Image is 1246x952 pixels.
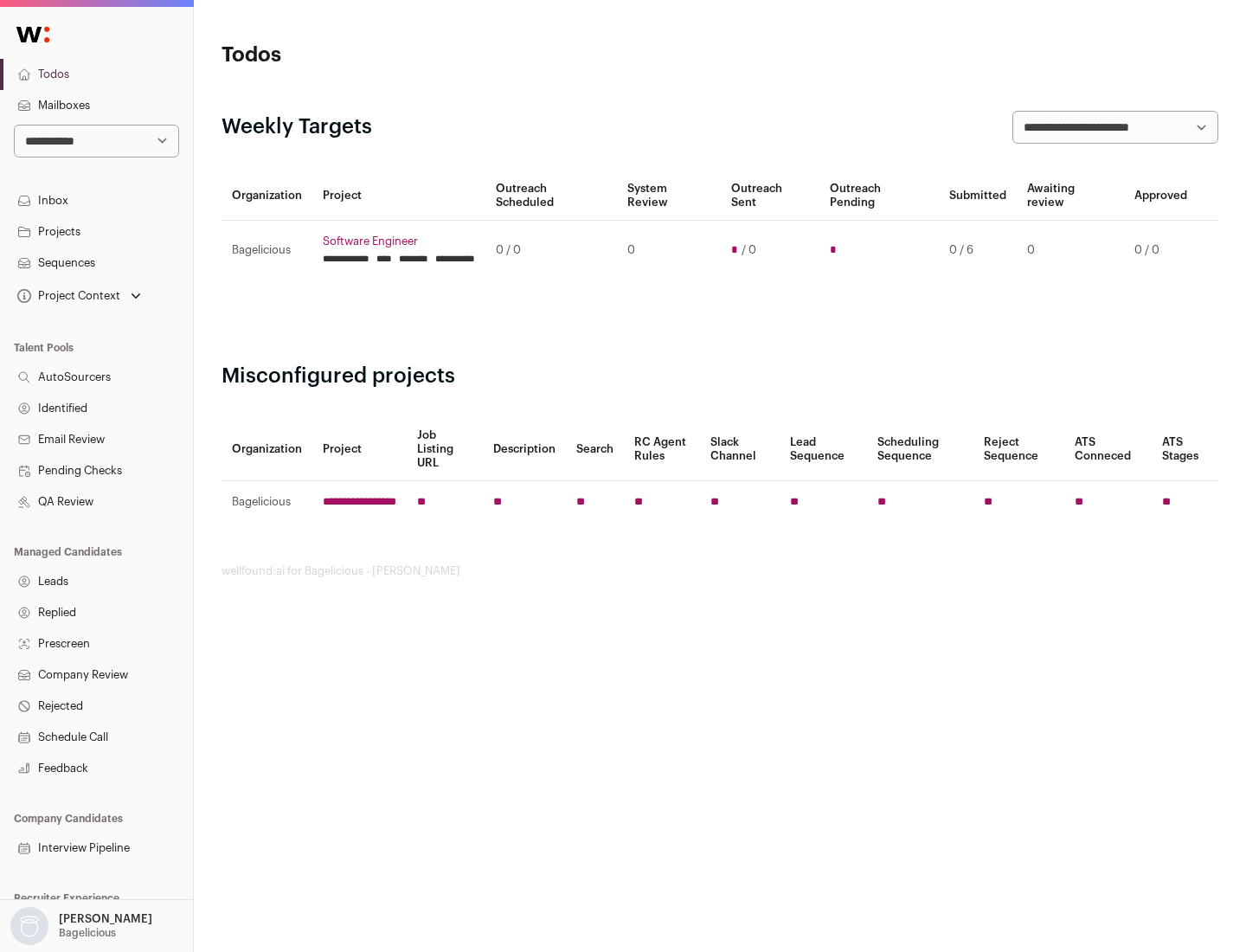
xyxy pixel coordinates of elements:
[939,221,1017,280] td: 0 / 6
[819,171,938,221] th: Outreach Pending
[10,907,48,945] img: nopic.png
[973,418,1065,481] th: Reject Sequence
[222,113,372,141] h2: Weekly Targets
[483,418,566,481] th: Description
[485,171,617,221] th: Outreach Scheduled
[222,221,312,280] td: Bagelicious
[59,926,116,940] p: Bagelicious
[222,171,312,221] th: Organization
[7,907,156,945] button: Open dropdown
[323,235,475,248] a: Software Engineer
[222,418,312,481] th: Organization
[222,42,554,69] h1: Todos
[222,363,1218,390] h2: Misconfigured projects
[939,171,1017,221] th: Submitted
[407,418,483,481] th: Job Listing URL
[1017,171,1124,221] th: Awaiting review
[566,418,624,481] th: Search
[1124,171,1198,221] th: Approved
[1064,418,1151,481] th: ATS Conneced
[1124,221,1198,280] td: 0 / 0
[1152,418,1218,481] th: ATS Stages
[14,289,120,303] div: Project Context
[14,284,145,308] button: Open dropdown
[721,171,820,221] th: Outreach Sent
[7,17,59,52] img: Wellfound
[222,481,312,524] td: Bagelicious
[780,418,867,481] th: Lead Sequence
[617,171,720,221] th: System Review
[624,418,699,481] th: RC Agent Rules
[700,418,780,481] th: Slack Channel
[312,171,485,221] th: Project
[312,418,407,481] th: Project
[222,564,1218,578] footer: wellfound:ai for Bagelicious - [PERSON_NAME]
[742,243,756,257] span: / 0
[485,221,617,280] td: 0 / 0
[59,912,152,926] p: [PERSON_NAME]
[867,418,973,481] th: Scheduling Sequence
[1017,221,1124,280] td: 0
[617,221,720,280] td: 0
